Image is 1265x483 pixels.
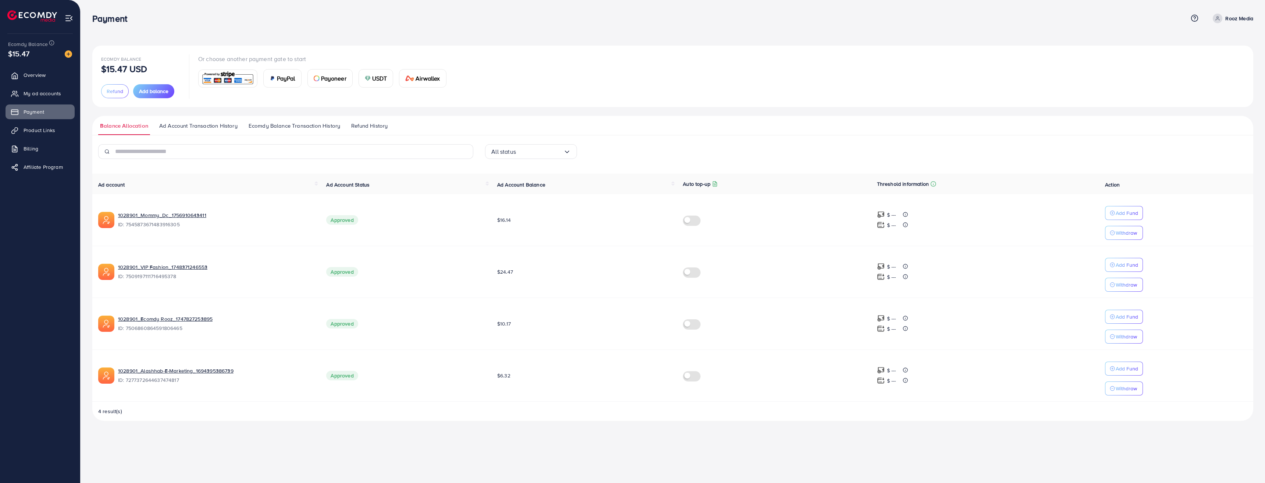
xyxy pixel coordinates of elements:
div: <span class='underline'>1028901_Ecomdy Rooz_1747827253895</span></br>7506860864591806465 [118,315,314,332]
a: cardAirwallex [399,69,446,88]
span: Payment [24,108,44,116]
p: $ --- [887,314,896,323]
img: ic-ads-acc.e4c84228.svg [98,264,114,280]
button: Add Fund [1105,310,1143,324]
span: Payoneer [321,74,346,83]
img: top-up amount [877,211,885,219]
img: logo [7,10,57,22]
p: $ --- [887,210,896,219]
p: Withdraw [1116,280,1137,289]
span: Ad Account Balance [497,181,545,188]
p: $ --- [887,366,896,375]
p: $ --- [887,221,896,230]
span: $15.47 [8,48,29,59]
p: Withdraw [1116,332,1137,341]
button: Withdraw [1105,330,1143,344]
span: Ad Account Status [326,181,370,188]
span: Ad Account Transaction History [159,122,238,130]
img: ic-ads-acc.e4c84228.svg [98,316,114,332]
button: Withdraw [1105,278,1143,292]
a: Overview [6,68,75,82]
p: Withdraw [1116,384,1137,393]
p: Rooz Media [1225,14,1253,23]
span: PayPal [277,74,295,83]
div: <span class='underline'>1028901_Alashhab-E-Marketing_1694395386739</span></br>7277372644637474817 [118,367,314,384]
a: cardUSDT [359,69,393,88]
img: top-up amount [877,315,885,322]
span: Airwallex [416,74,440,83]
span: ID: 7509197111716495378 [118,273,314,280]
button: Add Fund [1105,362,1143,376]
span: $6.32 [497,372,510,379]
img: card [365,75,371,81]
span: ID: 7545873671483916305 [118,221,314,228]
div: Search for option [485,144,577,159]
a: card [198,70,257,88]
a: Billing [6,141,75,156]
div: <span class='underline'>1028901_VIP Fashion_1748371246553</span></br>7509197111716495378 [118,263,314,280]
span: Affiliate Program [24,163,63,171]
img: top-up amount [877,325,885,333]
span: ID: 7277372644637474817 [118,376,314,384]
span: Refund [107,88,123,95]
div: <span class='underline'>1028901_Mommy_Dc_1756910643411</span></br>7545873671483916305 [118,212,314,228]
a: Rooz Media [1210,14,1253,23]
a: 1028901_Ecomdy Rooz_1747827253895 [118,315,213,323]
img: menu [65,14,73,22]
span: Refund History [351,122,388,130]
img: top-up amount [877,377,885,384]
img: ic-ads-acc.e4c84228.svg [98,212,114,228]
a: 1028901_Mommy_Dc_1756910643411 [118,212,206,219]
span: Approved [326,319,358,328]
p: Add Fund [1116,312,1138,321]
button: Withdraw [1105,381,1143,395]
span: $10.17 [497,320,511,327]
span: Ecomdy Balance [101,56,141,62]
button: Add balance [133,84,174,98]
span: Ecomdy Balance [8,40,48,48]
p: Add Fund [1116,364,1138,373]
button: Withdraw [1105,226,1143,240]
img: top-up amount [877,221,885,229]
p: Threshold information [877,180,929,188]
p: $ --- [887,262,896,271]
a: 1028901_Alashhab-E-Marketing_1694395386739 [118,367,234,374]
img: card [405,75,414,81]
span: Action [1105,181,1120,188]
a: cardPayoneer [307,69,353,88]
span: $24.47 [497,268,513,276]
span: Ad account [98,181,125,188]
button: Add Fund [1105,258,1143,272]
a: Payment [6,104,75,119]
p: $ --- [887,324,896,333]
span: My ad accounts [24,90,61,97]
p: Add Fund [1116,260,1138,269]
p: Withdraw [1116,228,1137,237]
a: cardPayPal [263,69,302,88]
p: Auto top-up [683,180,710,188]
span: Add balance [139,88,168,95]
iframe: Chat [1234,450,1259,477]
span: USDT [372,74,387,83]
span: Approved [326,267,358,277]
span: All status [491,146,516,157]
p: $ --- [887,273,896,281]
p: Add Fund [1116,209,1138,217]
span: Product Links [24,127,55,134]
img: top-up amount [877,263,885,270]
p: Or choose another payment gate to start [198,54,452,63]
img: card [201,71,255,86]
h3: Payment [92,13,133,24]
input: Search for option [516,146,563,157]
span: 4 result(s) [98,408,122,415]
a: My ad accounts [6,86,75,101]
span: Balance Allocation [100,122,148,130]
span: Overview [24,71,46,79]
span: Approved [326,371,358,380]
span: Billing [24,145,38,152]
img: top-up amount [877,273,885,281]
a: 1028901_VIP Fashion_1748371246553 [118,263,207,271]
p: $15.47 USD [101,64,147,73]
a: Affiliate Program [6,160,75,174]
